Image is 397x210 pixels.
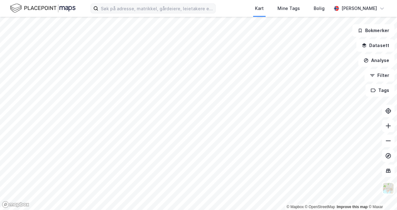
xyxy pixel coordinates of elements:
[314,5,325,12] div: Bolig
[10,3,76,14] img: logo.f888ab2527a4732fd821a326f86c7f29.svg
[341,5,377,12] div: [PERSON_NAME]
[98,4,215,13] input: Søk på adresse, matrikkel, gårdeiere, leietakere eller personer
[366,180,397,210] iframe: Chat Widget
[366,180,397,210] div: Kontrollprogram for chat
[255,5,264,12] div: Kart
[277,5,300,12] div: Mine Tags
